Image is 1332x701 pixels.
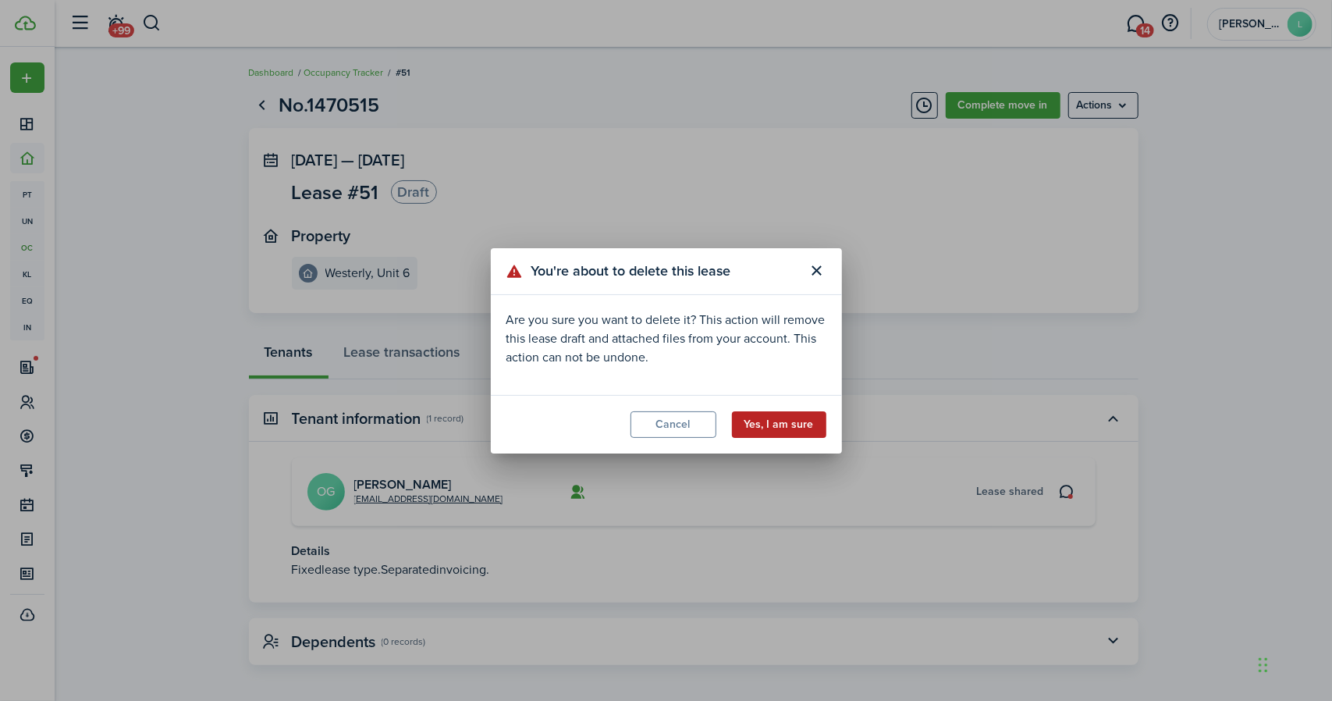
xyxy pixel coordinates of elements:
button: Close modal [804,258,830,284]
button: Cancel [630,411,716,438]
p: Are you sure you want to delete it? This action will remove this lease draft and attached files f... [506,311,826,367]
div: Drag [1259,642,1268,689]
span: You're about to delete this lease [531,261,731,282]
button: Yes, I am sure [732,411,826,438]
iframe: Chat Widget [1254,626,1332,701]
